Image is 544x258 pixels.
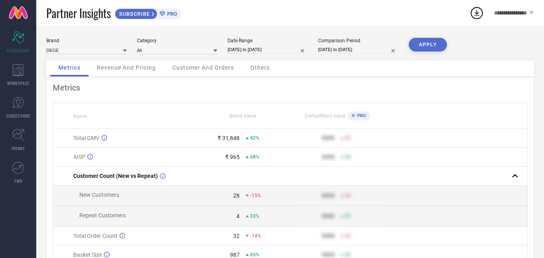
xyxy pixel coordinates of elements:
a: SUBSCRIBEPRO [115,6,181,19]
span: 42% [250,135,259,141]
div: Open download list [470,6,484,20]
span: 33% [250,213,259,219]
span: Total Order Count [73,233,118,239]
span: Metrics [58,64,81,71]
span: Customer And Orders [172,64,234,71]
span: -14% [250,233,261,239]
span: New Customers [79,192,119,198]
span: PRO [165,11,177,17]
div: 9999 [322,192,335,199]
div: 9999 [322,135,335,141]
span: Basket Size [73,252,102,258]
span: TRENDS [11,145,25,151]
div: 9999 [322,233,335,239]
div: Brand [46,38,127,43]
span: -15% [250,193,261,198]
div: Comparison Period [318,38,399,43]
div: 32 [233,233,240,239]
span: Name [73,114,87,119]
button: APPLY [409,38,447,52]
div: Category [137,38,217,43]
span: 65% [250,252,259,258]
div: 4 [236,213,240,219]
input: Select date range [228,45,308,54]
span: 50 [345,213,351,219]
div: 9999 [322,213,335,219]
span: WORKSPACE [7,80,29,86]
span: PRO [355,113,366,118]
span: SUBSCRIBE [115,11,152,17]
div: ₹ 31,848 [217,135,240,141]
span: Competitors Value [305,113,345,119]
span: 50 [345,252,351,258]
span: Revenue And Pricing [97,64,156,71]
span: 68% [250,154,259,160]
span: Customer Count (New vs Repeat) [73,173,158,179]
span: SUGGESTIONS [6,113,31,119]
span: 50 [345,135,351,141]
div: 28 [233,192,240,199]
span: Brand Value [230,113,256,119]
span: 50 [345,233,351,239]
div: Date Range [228,38,308,43]
span: Total GMV [73,135,99,141]
span: SCORECARDS [6,47,30,54]
div: 9999 [322,154,335,160]
span: AISP [73,154,85,160]
div: Metrics [53,83,527,93]
span: Partner Insights [46,5,111,21]
div: ₹ 965 [225,154,240,160]
span: FWD [14,178,22,184]
span: Repeat Customers [79,212,126,219]
span: 50 [345,193,351,198]
div: 987 [230,252,240,258]
input: Select comparison period [318,45,399,54]
span: Others [250,64,270,71]
span: 50 [345,154,351,160]
div: 9999 [322,252,335,258]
